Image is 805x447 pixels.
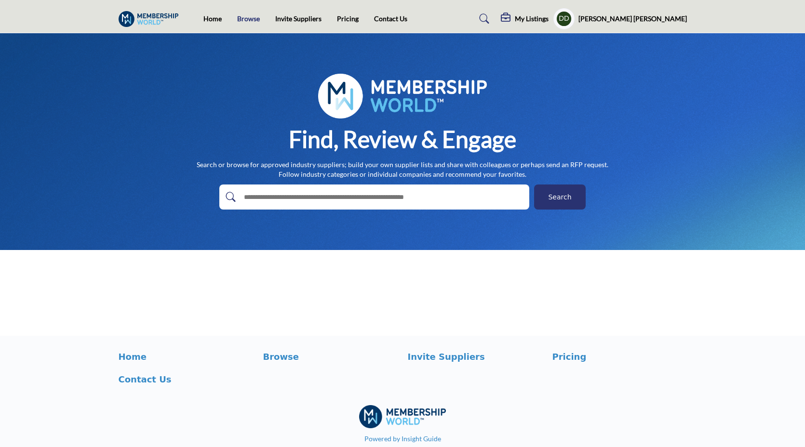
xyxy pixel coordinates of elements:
[408,350,542,363] a: Invite Suppliers
[515,14,549,23] h5: My Listings
[337,14,359,23] a: Pricing
[548,192,571,202] span: Search
[119,373,253,386] a: Contact Us
[237,14,260,23] a: Browse
[553,8,575,29] button: Show hide supplier dropdown
[359,405,446,428] img: No Site Logo
[501,13,549,25] div: My Listings
[534,184,586,210] button: Search
[470,11,496,26] a: Search
[197,160,608,179] p: Search or browse for approved industry suppliers; build your own supplier lists and share with co...
[318,74,487,118] img: image
[275,14,322,23] a: Invite Suppliers
[578,14,687,24] h5: [PERSON_NAME] [PERSON_NAME]
[552,350,687,363] a: Pricing
[263,350,398,363] a: Browse
[203,14,222,23] a: Home
[119,350,253,363] a: Home
[364,434,441,443] a: Powered by Insight Guide
[119,11,184,27] img: Site Logo
[289,124,516,154] h1: Find, Review & Engage
[374,14,407,23] a: Contact Us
